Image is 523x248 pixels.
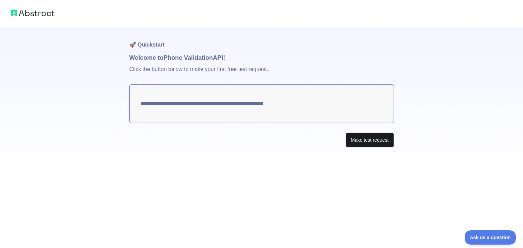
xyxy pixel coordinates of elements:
[346,132,394,148] button: Make test request
[465,230,516,245] iframe: Toggle Customer Support
[11,8,54,18] img: Abstract logo
[129,63,394,84] p: Click the button below to make your first free test request.
[129,53,394,63] h1: Welcome to Phone Validation API!
[129,27,394,53] h1: 🚀 Quickstart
